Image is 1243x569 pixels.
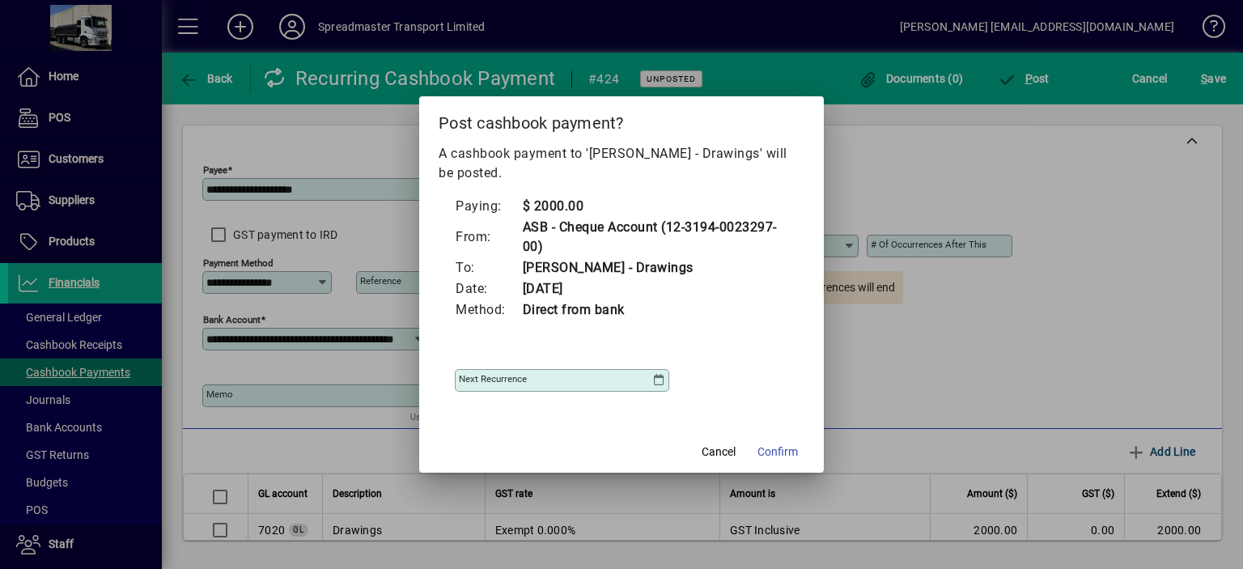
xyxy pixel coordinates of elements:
[455,299,522,321] td: Method:
[455,257,522,278] td: To:
[522,257,789,278] td: [PERSON_NAME] - Drawings
[693,437,745,466] button: Cancel
[702,444,736,461] span: Cancel
[419,96,824,143] h2: Post cashbook payment?
[459,373,527,384] mat-label: Next recurrence
[751,437,804,466] button: Confirm
[455,196,522,217] td: Paying:
[757,444,798,461] span: Confirm
[522,217,789,257] td: ASB - Cheque Account (12-3194-0023297-00)
[522,299,789,321] td: Direct from bank
[455,278,522,299] td: Date:
[522,278,789,299] td: [DATE]
[455,217,522,257] td: From:
[439,144,804,183] p: A cashbook payment to '[PERSON_NAME] - Drawings' will be posted.
[522,196,789,217] td: $ 2000.00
